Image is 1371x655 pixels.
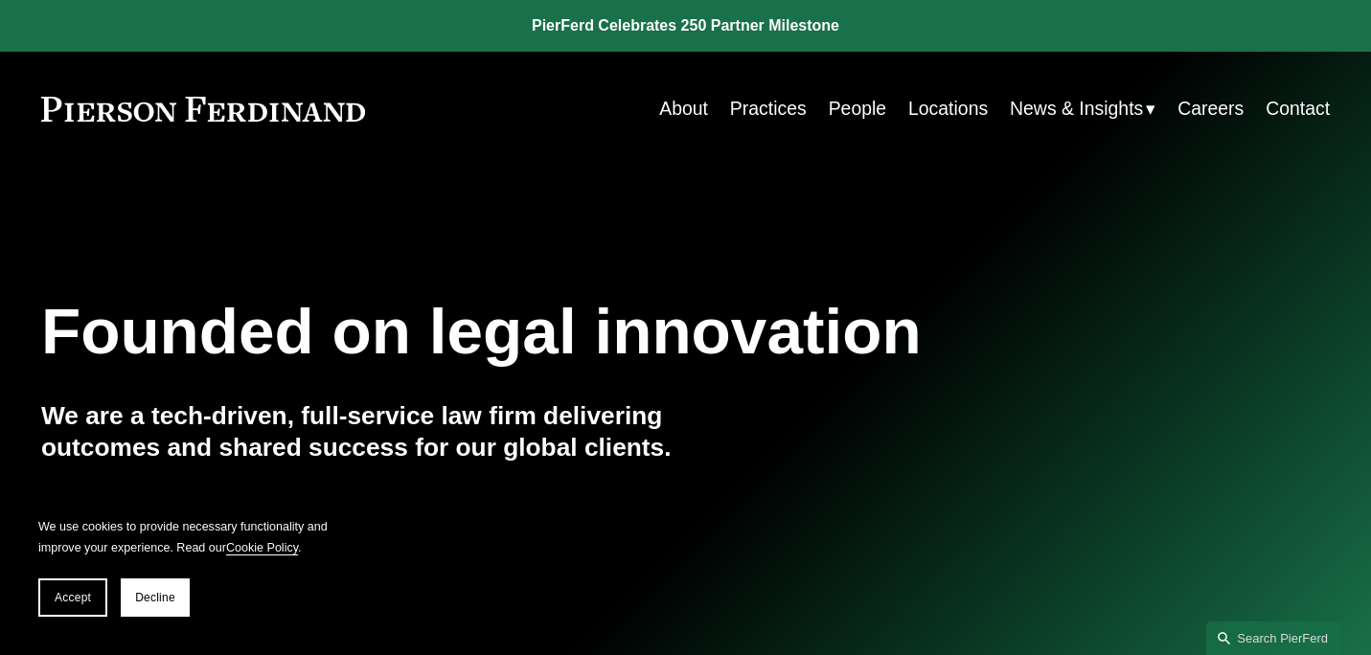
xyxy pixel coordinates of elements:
a: Cookie Policy [226,541,298,554]
h1: Founded on legal innovation [41,294,1115,368]
a: Search this site [1206,621,1340,655]
a: Practices [730,90,807,127]
a: Contact [1266,90,1330,127]
button: Decline [121,578,190,617]
a: Careers [1177,90,1244,127]
h4: We are a tech-driven, full-service law firm delivering outcomes and shared success for our global... [41,400,686,464]
a: Locations [908,90,988,127]
a: folder dropdown [1010,90,1155,127]
p: We use cookies to provide necessary functionality and improve your experience. Read our . [38,516,345,559]
span: News & Insights [1010,92,1143,125]
section: Cookie banner [19,497,364,636]
a: People [829,90,886,127]
a: About [659,90,708,127]
span: Accept [55,591,91,604]
span: Decline [135,591,175,604]
button: Accept [38,578,107,617]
